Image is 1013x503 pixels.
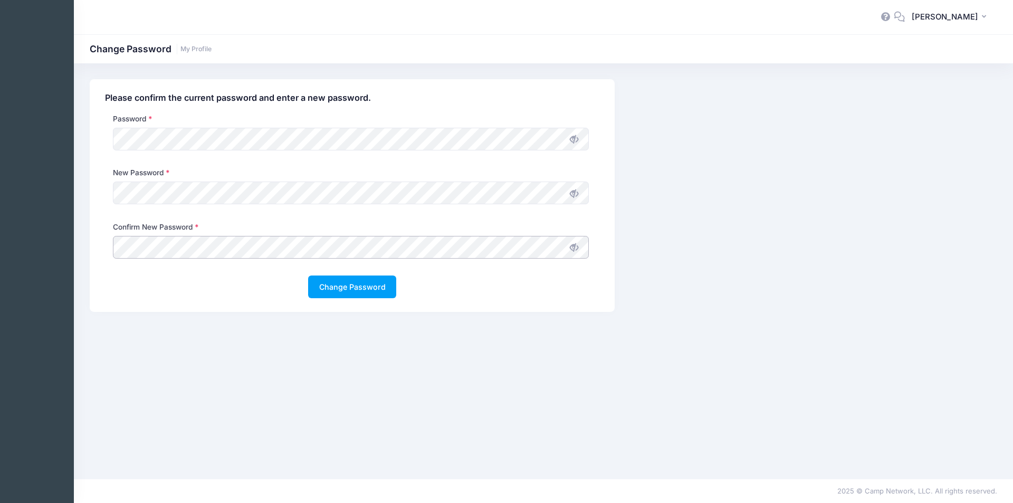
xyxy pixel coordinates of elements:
span: [PERSON_NAME] [912,11,978,23]
button: [PERSON_NAME] [905,5,997,30]
label: Confirm New Password [113,222,198,232]
span: 2025 © Camp Network, LLC. All rights reserved. [837,487,997,495]
label: Password [113,113,152,124]
label: New Password [113,167,169,178]
button: Change Password [308,276,396,298]
h1: Change Password [90,43,212,54]
h4: Please confirm the current password and enter a new password. [105,93,599,103]
a: My Profile [180,45,212,53]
